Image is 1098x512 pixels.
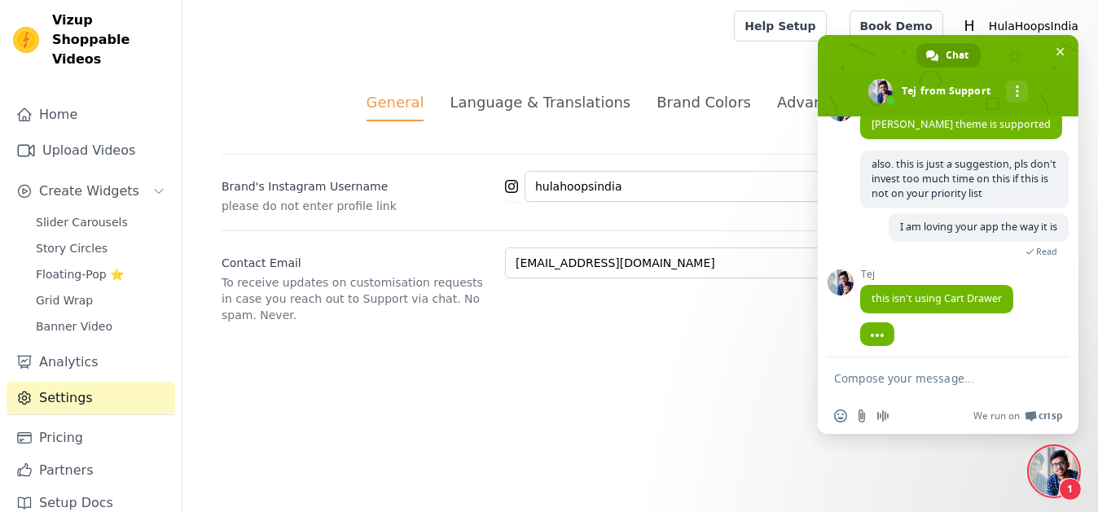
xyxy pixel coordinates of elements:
span: Grid Wrap [36,292,93,309]
span: Close chat [1052,43,1069,60]
a: Banner Video [26,315,175,338]
span: Crisp [1039,409,1062,422]
textarea: Compose your message... [834,371,1026,386]
div: More channels [1006,81,1028,103]
div: Language & Translations [450,91,630,113]
span: 1 [1059,478,1082,501]
span: Story Circles [36,240,108,256]
a: Home [7,98,175,131]
div: General [367,91,424,121]
p: To receive updates on customisation requests in case you reach out to Support via chat. No spam. ... [222,274,492,323]
span: Chat [946,43,969,68]
a: We run onCrisp [973,409,1062,422]
p: please do not enter profile link [222,198,492,214]
img: Vizup [13,27,39,53]
a: Upload Videos [7,134,175,167]
div: Brand Colors [657,91,751,113]
text: H [964,18,974,34]
span: Insert an emoji [834,409,847,422]
span: Floating-Pop ⭐ [36,266,124,282]
button: H HulaHoopsIndia [956,11,1085,41]
span: Audio message [876,409,889,422]
a: Help Setup [734,11,826,42]
a: Story Circles [26,237,175,260]
div: Chat [916,43,981,68]
button: Create Widgets [7,175,175,208]
a: Grid Wrap [26,289,175,312]
span: Vizup Shoppable Videos [52,11,169,69]
div: Close chat [1030,447,1078,496]
a: Pricing [7,422,175,454]
p: HulaHoopsIndia [982,11,1085,41]
span: also. this is just a suggestion, pls don't invest too much time on this if this is not on your pr... [872,157,1056,200]
span: Send a file [855,409,868,422]
span: I am loving your app the way it is [900,220,1057,234]
a: Slider Carousels [26,211,175,234]
span: Read [1036,246,1057,257]
label: Brand's Instagram Username [222,172,492,195]
a: Partners [7,454,175,487]
div: Advanced Settings [777,91,914,113]
span: Slider Carousels [36,214,128,230]
span: [PERSON_NAME] theme is supported [872,117,1051,131]
a: Analytics [7,346,175,379]
span: Banner Video [36,318,112,335]
a: Settings [7,382,175,414]
label: Contact Email [222,248,492,271]
span: this isn't using Cart Drawer [872,291,1002,305]
span: Tej [860,269,1013,280]
a: Floating-Pop ⭐ [26,263,175,286]
span: Create Widgets [39,182,139,201]
a: Book Demo [850,11,943,42]
span: We run on [973,409,1020,422]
